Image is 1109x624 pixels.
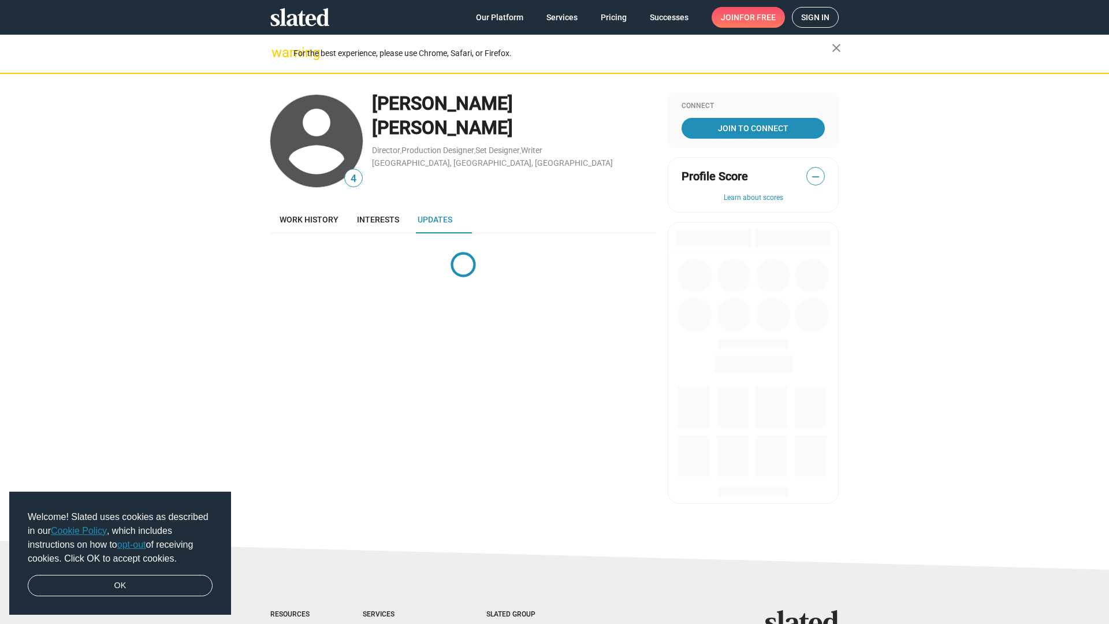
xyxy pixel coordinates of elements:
span: Sign in [801,8,829,27]
span: Services [546,7,578,28]
span: , [474,148,475,154]
a: Pricing [591,7,636,28]
span: Updates [418,215,452,224]
div: [PERSON_NAME] [PERSON_NAME] [372,91,656,140]
a: dismiss cookie message [28,575,213,597]
a: opt-out [117,540,146,549]
span: Join To Connect [684,118,823,139]
button: Learn about scores [682,194,825,203]
a: Writer [521,146,542,155]
a: Work history [270,206,348,233]
mat-icon: warning [271,46,285,60]
a: Join To Connect [682,118,825,139]
span: Successes [650,7,689,28]
a: Our Platform [467,7,533,28]
a: Director [372,146,400,155]
span: Join [721,7,776,28]
div: Connect [682,102,825,111]
span: — [807,169,824,184]
span: , [400,148,401,154]
div: Slated Group [486,610,565,619]
span: for free [739,7,776,28]
span: Work history [280,215,338,224]
span: 4 [345,171,362,187]
span: Interests [357,215,399,224]
a: Interests [348,206,408,233]
a: Successes [641,7,698,28]
div: Services [363,610,440,619]
a: Joinfor free [712,7,785,28]
span: , [520,148,521,154]
span: Profile Score [682,169,748,184]
div: cookieconsent [9,492,231,615]
a: Set Designer [475,146,520,155]
a: Updates [408,206,462,233]
div: Resources [270,610,317,619]
a: Cookie Policy [51,526,107,536]
mat-icon: close [829,41,843,55]
a: Production Designer [401,146,474,155]
a: Sign in [792,7,839,28]
a: [GEOGRAPHIC_DATA], [GEOGRAPHIC_DATA], [GEOGRAPHIC_DATA] [372,158,613,168]
span: Our Platform [476,7,523,28]
a: Services [537,7,587,28]
span: Welcome! Slated uses cookies as described in our , which includes instructions on how to of recei... [28,510,213,566]
div: For the best experience, please use Chrome, Safari, or Firefox. [293,46,832,61]
span: Pricing [601,7,627,28]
